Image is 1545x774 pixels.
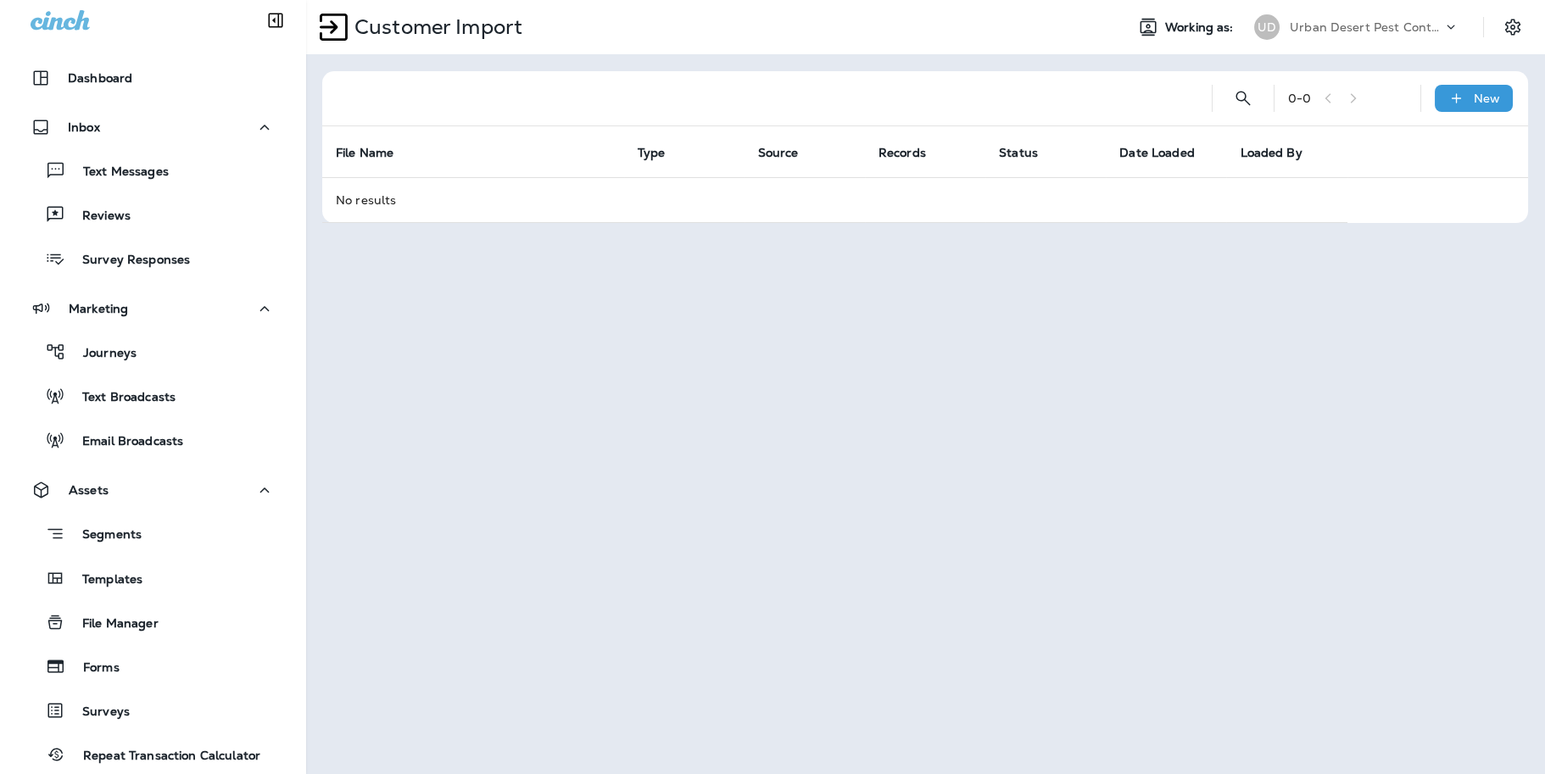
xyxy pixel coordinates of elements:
button: Survey Responses [17,241,288,276]
button: Reviews [17,197,288,232]
span: File Name [336,146,393,160]
p: File Manager [65,616,159,632]
span: Working as: [1165,20,1237,35]
button: Text Broadcasts [17,378,288,414]
button: Repeat Transaction Calculator [17,737,288,772]
p: Reviews [65,209,131,225]
button: Inbox [17,110,288,144]
button: Search Import [1226,81,1260,115]
button: Text Messages [17,153,288,188]
p: Assets [69,483,109,497]
span: Type [638,145,688,160]
p: Surveys [65,704,130,721]
p: Survey Responses [65,253,190,269]
p: Forms [66,660,120,677]
div: 0 - 0 [1288,92,1311,105]
button: File Manager [17,604,288,640]
p: Segments [65,527,142,544]
button: Surveys [17,693,288,728]
button: Templates [17,560,288,596]
p: New [1474,92,1500,105]
p: Dashboard [68,71,132,85]
span: Loaded By [1240,145,1324,160]
div: UD [1254,14,1280,40]
span: Date Loaded [1119,146,1195,160]
span: Date Loaded [1119,145,1217,160]
span: Records [878,146,926,160]
p: Marketing [69,302,128,315]
span: Source [758,145,821,160]
td: No results [322,177,1347,222]
p: Text Messages [66,164,169,181]
button: Forms [17,649,288,684]
p: Journeys [66,346,137,362]
span: Source [758,146,799,160]
span: Loaded By [1240,146,1302,160]
p: Templates [65,572,142,588]
p: Customer Import [348,14,522,40]
p: Inbox [68,120,100,134]
p: Text Broadcasts [65,390,176,406]
span: Records [878,145,948,160]
p: Repeat Transaction Calculator [66,749,260,765]
p: Urban Desert Pest Control [1290,20,1442,34]
span: Type [638,146,666,160]
button: Segments [17,515,288,552]
span: Status [999,145,1060,160]
button: Assets [17,473,288,507]
button: Journeys [17,334,288,370]
p: Email Broadcasts [65,434,183,450]
span: File Name [336,145,416,160]
button: Marketing [17,292,288,326]
button: Settings [1498,12,1528,42]
button: Collapse Sidebar [252,3,299,37]
button: Email Broadcasts [17,422,288,458]
span: Status [999,146,1038,160]
button: Dashboard [17,61,288,95]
